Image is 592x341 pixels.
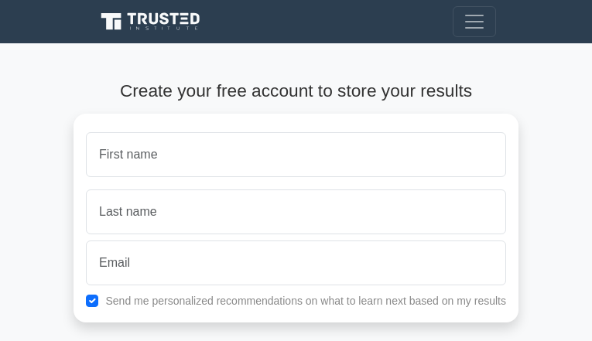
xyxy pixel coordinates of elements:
[105,295,506,307] label: Send me personalized recommendations on what to learn next based on my results
[74,80,518,101] h4: Create your free account to store your results
[86,189,506,234] input: Last name
[453,6,496,37] button: Toggle navigation
[86,132,506,177] input: First name
[86,240,506,285] input: Email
